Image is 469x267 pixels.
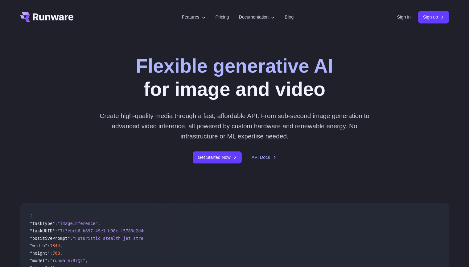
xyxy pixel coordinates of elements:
[70,236,72,241] span: :
[252,154,276,161] a: API Docs
[30,214,32,218] span: {
[285,14,294,21] a: Blog
[50,258,85,263] span: "runware:97@2"
[239,14,275,21] label: Documentation
[52,251,60,256] span: 768
[30,221,55,226] span: "taskType"
[136,54,333,101] h1: for image and video
[50,251,52,256] span: :
[30,236,70,241] span: "positivePrompt"
[97,111,372,142] p: Create high-quality media through a fast, affordable API. From sub-second image generation to adv...
[98,221,100,226] span: ,
[182,14,206,21] label: Features
[418,11,449,23] a: Sign up
[58,228,154,233] span: "7f3ebcb6-b897-49e1-b98c-f5789d2d40d7"
[397,14,411,21] a: Sign in
[73,236,302,241] span: "Futuristic stealth jet streaking through a neon-lit cityscape with glowing purple exhaust"
[30,243,47,248] span: "width"
[85,258,88,263] span: ,
[47,243,50,248] span: :
[55,221,57,226] span: :
[136,55,333,77] strong: Flexible generative AI
[30,228,55,233] span: "taskUUID"
[55,228,57,233] span: :
[30,251,50,256] span: "height"
[58,221,98,226] span: "imageInference"
[30,258,47,263] span: "model"
[60,243,63,248] span: ,
[50,243,60,248] span: 1344
[60,251,63,256] span: ,
[20,12,74,22] a: Go to /
[47,258,50,263] span: :
[193,151,241,163] a: Get Started Now
[216,14,229,21] a: Pricing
